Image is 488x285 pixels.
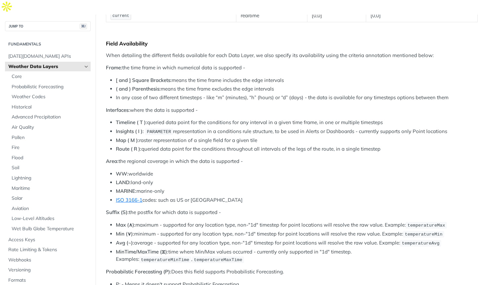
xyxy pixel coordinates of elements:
[116,77,172,83] strong: [ and ] Square Brackets:
[113,14,129,18] span: current
[402,241,439,246] span: temperatureAvg
[116,221,478,229] li: maximum - supported for any location type, non-"1d" timestep for point locations will resolve the...
[407,223,445,228] span: temperatureMax
[116,119,147,125] strong: Timeline ( T ):
[116,128,144,134] strong: Insights ( I ):
[116,187,478,195] li: marine-only
[116,249,168,255] strong: MinTime/MaxTime (⧖):
[8,247,89,253] span: Rate Limiting & Tokens
[12,134,89,141] span: Pollen
[106,158,119,164] strong: Area:
[141,257,189,262] span: temperatureMinTime
[8,72,91,82] a: Core
[116,94,478,102] li: In any case of two different timesteps - like “m” (minutes), “h” (hours) or “d” (days) - the data...
[8,277,89,284] span: Formats
[5,62,91,72] a: Weather Data LayersHide subpages for Weather Data Layers
[116,119,478,126] li: queried data point for the conditions for any interval in a given time frame, in one or multiple ...
[8,193,91,203] a: Solar
[106,268,171,275] strong: Probabilstic Forecasting (P):
[116,77,478,84] li: means the time frame includes the edge intervals
[116,179,478,186] li: land-only
[12,144,89,151] span: Fire
[116,239,478,247] li: average - supported for any location type, non-"1d" timestep for point locations will resolve the...
[116,188,136,194] strong: MARINE:
[5,255,91,265] a: Webhooks
[8,82,91,92] a: Probabilistic Forecasting
[12,155,89,161] span: Flood
[8,122,91,132] a: Air Quality
[12,226,89,232] span: Wet Bulb Globe Temperature
[8,257,89,263] span: Webhooks
[116,240,134,246] strong: Avg (~):
[116,137,478,144] li: raster representation of a single field for a given tile
[116,85,478,93] li: means the time frame excludes the edge intervals
[366,9,478,22] td: [0,0]
[5,235,91,245] a: Access Keys
[12,124,89,131] span: Air Quality
[116,170,478,178] li: worldwide
[8,102,91,112] a: Historical
[116,171,128,177] strong: WW:
[116,128,478,135] li: representation in a conditions rule structure, to be used in Alerts or Dashboards - currently sup...
[8,92,91,102] a: Weather Codes
[8,173,91,183] a: Lightning
[116,196,478,204] li: codes: such as US or [GEOGRAPHIC_DATA]
[12,195,89,202] span: Solar
[12,165,89,171] span: Soil
[5,41,91,47] h2: Fundamentals
[8,214,91,224] a: Low-Level Altitudes
[84,64,89,69] button: Hide subpages for Weather Data Layers
[106,64,122,71] strong: Frame:
[116,146,141,152] strong: Route ( R ):
[106,107,478,114] p: where the data is supported -
[106,209,478,216] p: the postfix for which data is supported -
[8,153,91,163] a: Flood
[106,209,129,215] strong: Suffix (S):
[116,137,139,143] strong: Map ( M ):
[116,248,478,263] li: time where Min/Max values occurred - currently only supported in "1d" timestep. Examples: ,
[106,40,478,47] div: Field Availability
[12,84,89,90] span: Probabilistic Forecasting
[106,268,478,276] p: Does this field supports Probabilistic Forecasting.
[116,86,161,92] strong: ( and ) Parenthesis:
[12,215,89,222] span: Low-Level Altitudes
[5,51,91,61] a: [DATE][DOMAIN_NAME] APIs
[8,204,91,214] a: Aviation
[147,129,171,134] span: PARAMETER
[116,179,131,185] strong: LAND:
[405,232,442,237] span: temperatureMin
[8,183,91,193] a: Maritime
[5,265,91,275] a: Versioning
[307,9,366,22] td: [0,0]
[8,63,82,70] span: Weather Data Layers
[12,104,89,110] span: Historical
[8,267,89,273] span: Versioning
[12,94,89,100] span: Weather Codes
[8,224,91,234] a: Wet Bulb Globe Temperature
[106,52,478,59] p: When detailing the different fields available for each Data Layer, we also specify its availabili...
[5,245,91,255] a: Rate Limiting & Tokens
[106,107,130,113] strong: Interfaces:
[116,145,478,153] li: queried data point for the conditions throughout all intervals of the legs of the route, in a sin...
[8,133,91,143] a: Pollen
[8,143,91,153] a: Fire
[12,73,89,80] span: Core
[116,230,478,238] li: minimum - supported for any location type, non-"1d" timestep for point locations will resolve the...
[8,112,91,122] a: Advanced Precipitation
[12,185,89,192] span: Maritime
[116,197,142,203] a: ISO 3166-1
[12,175,89,181] span: Lightning
[8,237,89,243] span: Access Keys
[8,53,89,60] span: [DATE][DOMAIN_NAME] APIs
[116,222,135,228] strong: Max (∧):
[12,205,89,212] span: Aviation
[8,163,91,173] a: Soil
[194,257,242,262] span: temperatureMaxTime
[106,158,478,165] p: the regional coverage in which the data is supported -
[106,64,478,72] p: the time frame in which numerical data is supported -
[5,21,91,31] button: JUMP TO⌘/
[12,114,89,120] span: Advanced Precipitation
[236,9,307,22] td: realtime
[116,231,134,237] strong: Min (∨):
[80,24,87,29] span: ⌘/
